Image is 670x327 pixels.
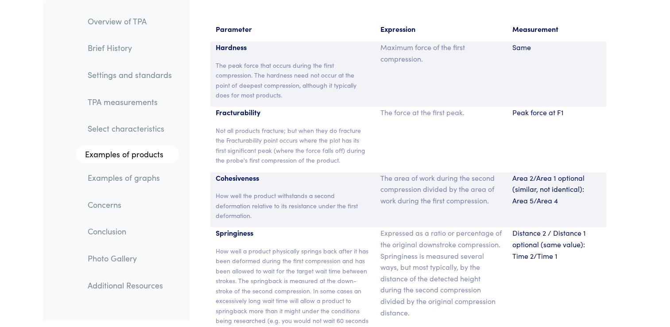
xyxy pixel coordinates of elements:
p: The force at the first peak. [380,107,502,118]
p: Parameter [216,23,370,35]
p: How well the product withstands a second deformation relative to its resistance under the first d... [216,191,370,220]
a: Brief History [81,38,179,58]
a: Examples of products [76,145,179,163]
a: TPA measurements [81,91,179,112]
a: Photo Gallery [81,248,179,268]
p: Area 2/Area 1 optional (similar, not identical): Area 5/Area 4 [512,172,601,206]
p: Cohesiveness [216,172,370,184]
a: Overview of TPA [81,11,179,31]
p: The peak force that occurs during the first compression. The hardness need not occur at the point... [216,60,370,100]
p: Distance 2 / Distance 1 optional (same value): Time 2/Time 1 [512,227,601,261]
a: Examples of graphs [81,167,179,187]
p: Springiness [216,227,370,239]
p: Hardness [216,42,370,53]
p: Same [512,42,601,53]
a: Additional Resources [81,275,179,295]
a: Settings and standards [81,64,179,85]
p: The area of work during the second compression divided by the area of work during the first compr... [380,172,502,206]
p: Peak force at F1 [512,107,601,118]
p: Fracturability [216,107,370,118]
p: Measurement [512,23,601,35]
p: Expressed as a ratio or percentage of the original downstroke compression. Springiness is measure... [380,227,502,318]
p: Expression [380,23,502,35]
a: Select characteristics [81,118,179,139]
p: Not all products fracture; but when they do fracture the Fracturability point occurs where the pl... [216,125,370,165]
a: Concerns [81,194,179,214]
a: Conclusion [81,221,179,241]
p: Maximum force of the first compression. [380,42,502,64]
